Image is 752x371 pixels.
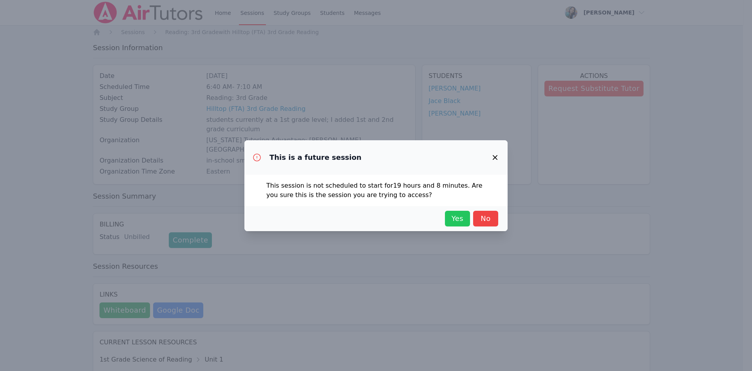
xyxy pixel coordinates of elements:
button: Yes [445,211,470,226]
span: No [477,213,494,224]
h3: This is a future session [269,153,362,162]
span: Yes [449,213,466,224]
button: No [473,211,498,226]
p: This session is not scheduled to start for 19 hours and 8 minutes . Are you sure this is the sess... [266,181,486,200]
